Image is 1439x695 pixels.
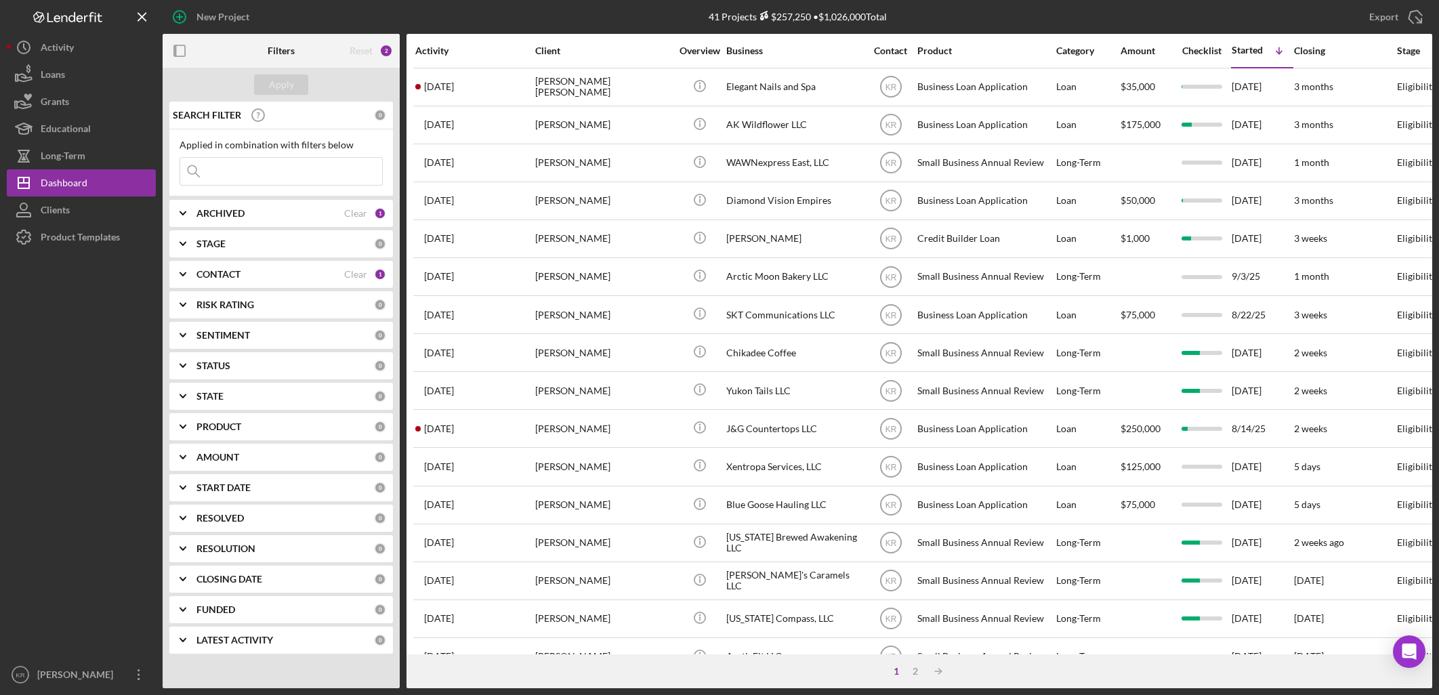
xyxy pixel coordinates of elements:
[1294,536,1344,548] time: 2 weeks ago
[1056,145,1119,181] div: Long-Term
[7,224,156,251] a: Product Templates
[1232,525,1293,561] div: [DATE]
[16,671,24,679] text: KR
[917,69,1053,105] div: Business Loan Application
[374,268,386,280] div: 1
[374,573,386,585] div: 0
[917,601,1053,637] div: Small Business Annual Review
[196,635,273,646] b: LATEST ACTIVITY
[374,604,386,616] div: 0
[535,563,671,599] div: [PERSON_NAME]
[917,639,1053,675] div: Small Business Annual Review
[1056,601,1119,637] div: Long-Term
[1232,221,1293,257] div: [DATE]
[424,423,454,434] time: 2025-09-15 20:10
[34,661,122,692] div: [PERSON_NAME]
[350,45,373,56] div: Reset
[173,110,241,121] b: SEARCH FILTER
[7,88,156,115] button: Grants
[1294,499,1320,510] time: 5 days
[535,69,671,105] div: [PERSON_NAME] [PERSON_NAME]
[196,330,250,341] b: SENTIMENT
[374,238,386,250] div: 0
[535,410,671,446] div: [PERSON_NAME]
[424,310,454,320] time: 2025-08-22 00:22
[1294,423,1327,434] time: 2 weeks
[374,207,386,219] div: 1
[374,634,386,646] div: 0
[709,11,887,22] div: 41 Projects • $1,026,000 Total
[1232,410,1293,446] div: 8/14/25
[1056,525,1119,561] div: Long-Term
[254,75,308,95] button: Apply
[196,391,224,402] b: STATE
[726,69,862,105] div: Elegant Nails and Spa
[726,601,862,637] div: [US_STATE] Compass, LLC
[163,3,263,30] button: New Project
[424,347,454,358] time: 2025-06-02 18:22
[7,169,156,196] button: Dashboard
[906,666,925,677] div: 2
[374,109,386,121] div: 0
[726,183,862,219] div: Diamond Vision Empires
[424,613,454,624] time: 2025-06-02 18:58
[424,461,454,472] time: 2025-08-07 23:21
[379,44,393,58] div: 2
[1056,448,1119,484] div: Loan
[1232,601,1293,637] div: [DATE]
[1121,119,1161,130] span: $175,000
[1232,259,1293,295] div: 9/3/25
[7,661,156,688] button: KR[PERSON_NAME]
[535,335,671,371] div: [PERSON_NAME]
[7,34,156,61] a: Activity
[7,61,156,88] button: Loans
[196,452,239,463] b: AMOUNT
[7,196,156,224] button: Clients
[424,119,454,130] time: 2025-09-15 22:03
[1294,194,1333,206] time: 3 months
[726,45,862,56] div: Business
[344,208,367,219] div: Clear
[726,107,862,143] div: AK Wildflower LLC
[1056,335,1119,371] div: Long-Term
[1232,373,1293,408] div: [DATE]
[917,335,1053,371] div: Small Business Annual Review
[424,81,454,92] time: 2025-09-16 00:11
[885,576,896,586] text: KR
[535,487,671,523] div: [PERSON_NAME]
[1056,639,1119,675] div: Long-Term
[1056,183,1119,219] div: Loan
[374,299,386,311] div: 0
[885,424,896,434] text: KR
[41,88,69,119] div: Grants
[1056,221,1119,257] div: Loan
[535,639,671,675] div: [PERSON_NAME]
[196,543,255,554] b: RESOLUTION
[1121,194,1155,206] span: $50,000
[726,335,862,371] div: Chikadee Coffee
[7,142,156,169] a: Long-Term
[41,142,85,173] div: Long-Term
[535,259,671,295] div: [PERSON_NAME]
[1232,297,1293,333] div: 8/22/25
[1121,499,1155,510] span: $75,000
[726,410,862,446] div: J&G Countertops LLC
[917,410,1053,446] div: Business Loan Application
[535,183,671,219] div: [PERSON_NAME]
[424,499,454,510] time: 2025-08-07 23:43
[196,482,251,493] b: START DATE
[726,297,862,333] div: SKT Communications LLC
[535,107,671,143] div: [PERSON_NAME]
[535,45,671,56] div: Client
[535,297,671,333] div: [PERSON_NAME]
[1232,639,1293,675] div: [DATE]
[415,45,534,56] div: Activity
[726,145,862,181] div: WAWNexpress East, LLC
[885,234,896,244] text: KR
[196,360,230,371] b: STATUS
[41,224,120,254] div: Product Templates
[917,107,1053,143] div: Business Loan Application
